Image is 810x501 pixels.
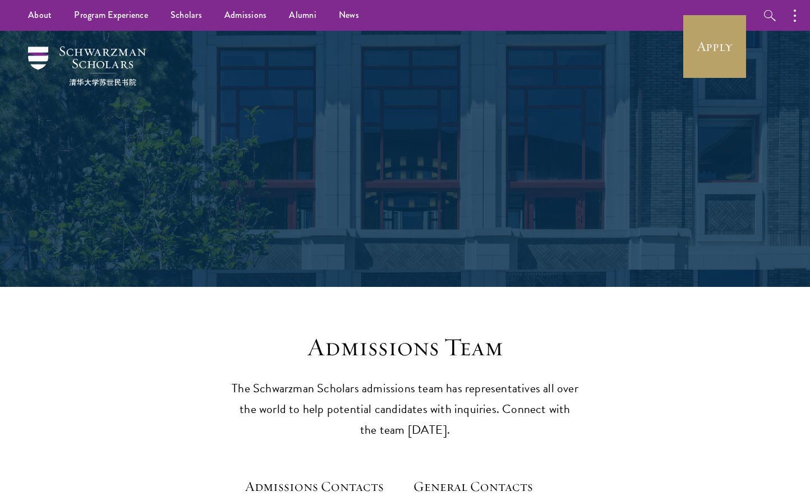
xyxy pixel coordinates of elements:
h5: Admissions Contacts [245,477,397,496]
img: Schwarzman Scholars [28,47,146,86]
p: The Schwarzman Scholars admissions team has representatives all over the world to help potential ... [231,378,579,440]
h5: General Contacts [413,477,565,496]
h3: Admissions Team [231,332,579,363]
a: Apply [683,15,746,78]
